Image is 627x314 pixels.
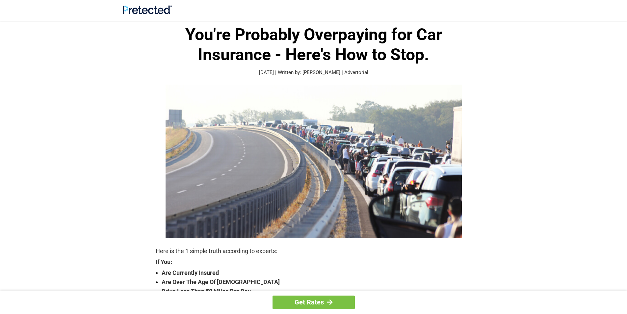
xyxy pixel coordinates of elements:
strong: Are Over The Age Of [DEMOGRAPHIC_DATA] [162,277,472,287]
strong: Drive Less Than 50 Miles Per Day [162,287,472,296]
p: [DATE] | Written by: [PERSON_NAME] | Advertorial [156,69,472,76]
strong: If You: [156,259,472,265]
img: Site Logo [123,5,172,14]
p: Here is the 1 simple truth according to experts: [156,247,472,256]
a: Get Rates [273,296,355,309]
a: Site Logo [123,9,172,15]
strong: Are Currently Insured [162,268,472,277]
h1: You're Probably Overpaying for Car Insurance - Here's How to Stop. [156,25,472,65]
